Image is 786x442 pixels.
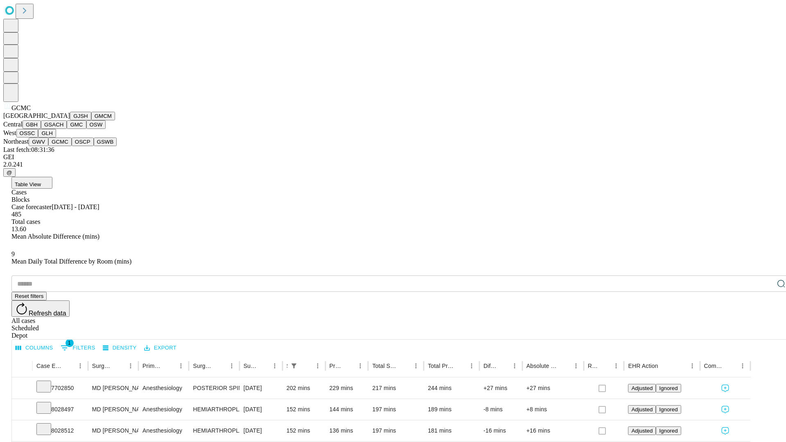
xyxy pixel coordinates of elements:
[92,378,134,399] div: MD [PERSON_NAME] [PERSON_NAME] Md
[372,378,420,399] div: 217 mins
[11,218,40,225] span: Total cases
[428,378,475,399] div: 244 mins
[725,360,737,372] button: Sort
[175,360,187,372] button: Menu
[330,378,364,399] div: 229 mins
[142,399,185,420] div: Anesthesiology
[287,399,321,420] div: 152 mins
[269,360,280,372] button: Menu
[29,310,66,317] span: Refresh data
[92,363,113,369] div: Surgeon Name
[92,399,134,420] div: MD [PERSON_NAME]
[215,360,226,372] button: Sort
[23,120,41,129] button: GBH
[91,112,115,120] button: GMCM
[628,384,656,392] button: Adjusted
[70,112,91,120] button: GJSH
[687,360,698,372] button: Menu
[14,342,55,354] button: Select columns
[454,360,466,372] button: Sort
[526,363,558,369] div: Absolute Difference
[659,428,678,434] span: Ignored
[372,363,398,369] div: Total Scheduled Duration
[288,360,300,372] button: Show filters
[75,360,86,372] button: Menu
[631,428,653,434] span: Adjusted
[101,342,139,354] button: Density
[193,399,235,420] div: HEMIARTHROPLASTY HIP
[142,363,163,369] div: Primary Service
[125,360,136,372] button: Menu
[300,360,312,372] button: Sort
[287,420,321,441] div: 152 mins
[244,378,278,399] div: [DATE]
[41,120,67,129] button: GSACH
[631,406,653,413] span: Adjusted
[355,360,366,372] button: Menu
[193,378,235,399] div: POSTERIOR SPINE INSTRUMENTATION NON SEGMENTAL
[193,363,213,369] div: Surgery Name
[142,342,178,354] button: Export
[11,177,52,189] button: Table View
[3,121,23,128] span: Central
[92,420,134,441] div: MD [PERSON_NAME]
[483,399,518,420] div: -8 mins
[11,104,31,111] span: GCMC
[3,138,29,145] span: Northeast
[737,360,748,372] button: Menu
[29,138,48,146] button: GWV
[257,360,269,372] button: Sort
[193,420,235,441] div: HEMIARTHROPLASTY HIP
[67,120,86,129] button: GMC
[410,360,422,372] button: Menu
[11,300,70,317] button: Refresh data
[3,146,54,153] span: Last fetch: 08:31:36
[16,403,28,417] button: Expand
[610,360,622,372] button: Menu
[628,405,656,414] button: Adjusted
[36,363,62,369] div: Case Epic Id
[526,378,580,399] div: +27 mins
[244,363,257,369] div: Surgery Date
[11,233,99,240] span: Mean Absolute Difference (mins)
[570,360,582,372] button: Menu
[659,360,671,372] button: Sort
[659,406,678,413] span: Ignored
[65,339,74,347] span: 1
[287,378,321,399] div: 202 mins
[483,420,518,441] div: -16 mins
[7,169,12,176] span: @
[656,426,681,435] button: Ignored
[628,426,656,435] button: Adjusted
[11,211,21,218] span: 485
[113,360,125,372] button: Sort
[588,363,599,369] div: Resolved in EHR
[288,360,300,372] div: 1 active filter
[94,138,117,146] button: GSWB
[11,203,52,210] span: Case forecaster
[526,420,580,441] div: +16 mins
[509,360,520,372] button: Menu
[11,258,131,265] span: Mean Daily Total Difference by Room (mins)
[11,250,15,257] span: 9
[16,381,28,396] button: Expand
[372,420,420,441] div: 197 mins
[72,138,94,146] button: OSCP
[48,138,72,146] button: GCMC
[330,399,364,420] div: 144 mins
[3,168,16,177] button: @
[3,161,783,168] div: 2.0.241
[15,181,41,187] span: Table View
[330,363,343,369] div: Predicted In Room Duration
[526,399,580,420] div: +8 mins
[244,420,278,441] div: [DATE]
[59,341,97,354] button: Show filters
[11,226,26,232] span: 13.60
[599,360,610,372] button: Sort
[142,378,185,399] div: Anesthesiology
[36,420,84,441] div: 8028512
[428,363,454,369] div: Total Predicted Duration
[36,399,84,420] div: 8028497
[16,129,38,138] button: OSSC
